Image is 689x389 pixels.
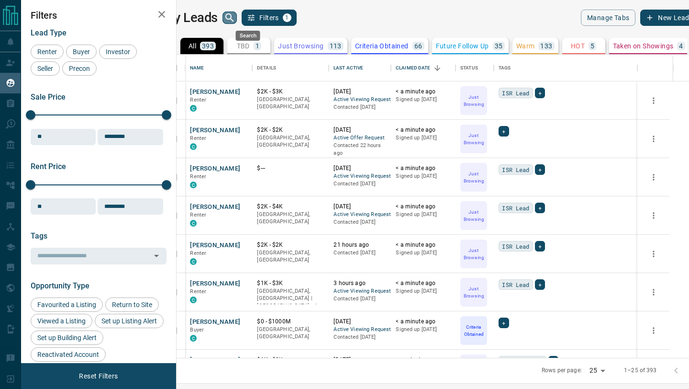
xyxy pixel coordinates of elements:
[333,164,386,172] p: [DATE]
[31,10,167,21] h2: Filters
[333,172,386,181] span: Active Viewing Request
[257,211,324,226] p: [GEOGRAPHIC_DATA], [GEOGRAPHIC_DATA]
[461,93,486,108] p: Just Browsing
[98,317,160,325] span: Set up Listing Alert
[190,143,197,150] div: condos.ca
[190,356,240,365] button: [PERSON_NAME]
[333,249,386,257] p: Contacted [DATE]
[646,285,661,299] button: more
[190,55,204,81] div: Name
[242,10,297,26] button: Filters1
[66,45,97,59] div: Buyer
[31,297,103,312] div: Favourited a Listing
[646,323,661,338] button: more
[396,211,451,218] p: Signed up [DATE]
[190,88,240,97] button: [PERSON_NAME]
[502,203,529,213] span: ISR Lead
[333,134,386,142] span: Active Offer Request
[333,203,386,211] p: [DATE]
[431,61,444,75] button: Sort
[256,43,259,49] p: 1
[257,134,324,149] p: [GEOGRAPHIC_DATA], [GEOGRAPHIC_DATA]
[190,105,197,112] div: condos.ca
[190,126,240,135] button: [PERSON_NAME]
[461,170,486,184] p: Just Browsing
[502,126,505,136] span: +
[333,180,386,188] p: Contacted [DATE]
[499,126,509,137] div: +
[502,356,543,366] span: AI Qualified
[396,126,451,134] p: < a minute ago
[646,208,661,223] button: more
[333,218,386,226] p: Contacted [DATE]
[95,314,164,328] div: Set up Listing Alert
[190,203,240,212] button: [PERSON_NAME]
[333,241,386,249] p: 21 hours ago
[333,295,386,303] p: Contacted [DATE]
[535,241,545,252] div: +
[646,170,661,184] button: more
[333,326,386,334] span: Active Viewing Request
[586,364,609,378] div: 25
[34,351,102,358] span: Reactivated Account
[540,43,552,49] p: 133
[333,318,386,326] p: [DATE]
[355,43,409,49] p: Criteria Obtained
[646,247,661,261] button: more
[236,31,260,41] div: Search
[31,347,106,362] div: Reactivated Account
[257,279,324,287] p: $1K - $3K
[62,61,97,76] div: Precon
[516,43,535,49] p: Warm
[257,55,276,81] div: Details
[257,126,324,134] p: $2K - $2K
[396,241,451,249] p: < a minute ago
[190,279,240,288] button: [PERSON_NAME]
[461,247,486,261] p: Just Browsing
[190,335,197,342] div: condos.ca
[333,356,386,364] p: [DATE]
[257,164,324,172] p: $---
[535,203,545,213] div: +
[333,96,386,104] span: Active Viewing Request
[502,165,529,174] span: ISR Lead
[538,165,542,174] span: +
[185,55,252,81] div: Name
[31,45,64,59] div: Renter
[436,43,489,49] p: Future Follow Up
[456,55,494,81] div: Status
[190,250,206,256] span: Renter
[646,93,661,108] button: more
[461,285,486,299] p: Just Browsing
[538,88,542,98] span: +
[613,43,674,49] p: Taken on Showings
[190,327,204,333] span: Buyer
[502,241,529,251] span: ISR Lead
[257,249,324,264] p: [GEOGRAPHIC_DATA], [GEOGRAPHIC_DATA]
[202,43,214,49] p: 393
[34,334,100,342] span: Set up Building Alert
[396,55,431,81] div: Claimed Date
[190,97,206,103] span: Renter
[257,96,324,111] p: [GEOGRAPHIC_DATA], [GEOGRAPHIC_DATA]
[499,318,509,328] div: +
[461,323,486,338] p: Criteria Obtained
[99,45,137,59] div: Investor
[396,88,451,96] p: < a minute ago
[396,326,451,333] p: Signed up [DATE]
[396,279,451,287] p: < a minute ago
[190,212,206,218] span: Renter
[73,368,124,384] button: Reset Filters
[333,287,386,296] span: Active Viewing Request
[538,280,542,289] span: +
[257,203,324,211] p: $2K - $4K
[284,14,290,21] span: 1
[66,65,93,72] span: Precon
[329,55,391,81] div: Last Active
[257,318,324,326] p: $0 - $1000M
[257,356,324,364] p: $1K - $2K
[222,11,237,24] button: search button
[333,88,386,96] p: [DATE]
[105,297,159,312] div: Return to Site
[396,134,451,142] p: Signed up [DATE]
